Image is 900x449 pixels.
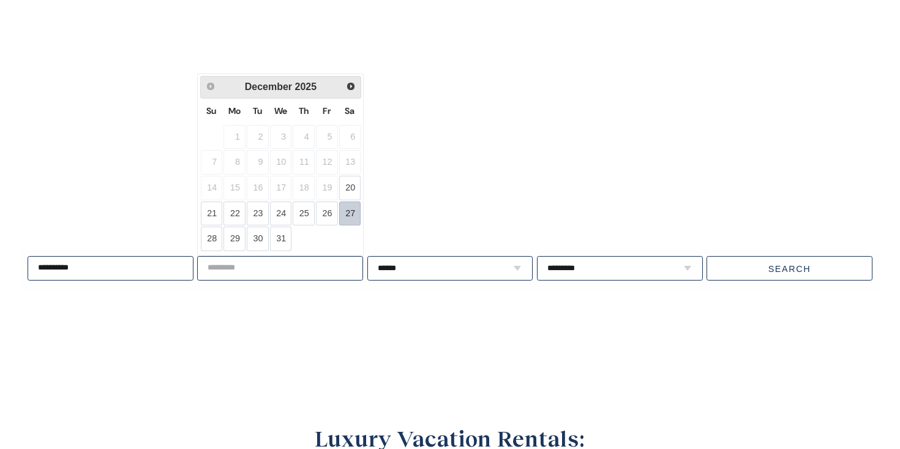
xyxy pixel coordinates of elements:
[201,202,223,226] a: 21
[342,78,359,96] a: Next
[223,202,246,226] a: 22
[253,105,262,116] span: Tuesday
[270,202,292,226] a: 24
[247,202,269,226] a: 23
[293,202,315,226] a: 25
[201,227,223,251] a: 28
[345,105,354,116] span: Saturday
[247,227,269,251] a: 30
[295,81,317,92] span: 2025
[26,208,294,239] span: Live well, travel often.
[339,202,361,226] a: 27
[245,81,292,92] span: December
[707,256,872,281] button: Search
[274,105,287,116] span: Wednesday
[228,105,241,116] span: Monday
[206,105,216,116] span: Sunday
[323,105,331,116] span: Friday
[316,202,338,226] a: 26
[339,176,361,200] a: 20
[299,105,309,116] span: Thursday
[346,81,356,91] span: Next
[270,227,292,251] a: 31
[223,227,246,251] a: 29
